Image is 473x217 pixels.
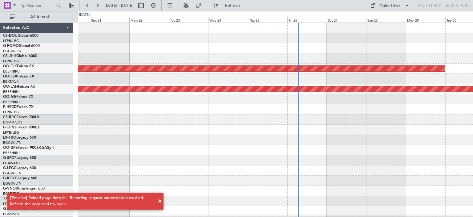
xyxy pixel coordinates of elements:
input: Trip Number [19,1,54,10]
a: G-SPCYLegacy 650 [3,156,36,160]
div: Mon 22 [129,17,169,23]
a: EBKT/KJK [3,79,18,84]
button: All Aircraft [7,12,67,22]
a: LFPB/LBG [3,39,19,43]
a: CS-JHHGlobal 6000 [3,54,37,58]
a: LX-TROLegacy 650 [3,136,36,140]
a: EGGW/LTN [3,171,22,176]
span: All Aircraft [16,15,65,19]
a: DNMM/LOS [3,120,22,125]
span: OO-ELK [3,65,17,68]
span: CS-DOU [3,34,18,38]
span: Refresh [220,3,245,8]
span: G-LEGC [3,166,16,170]
div: Fri 26 [287,17,327,23]
a: CS-DOUGlobal 6500 [3,34,38,38]
div: Wed 24 [208,17,248,23]
span: OO-FSX [3,75,17,78]
a: CS-RRCFalcon 900LX [3,115,39,119]
div: [DATE] [79,12,90,18]
div: [Timeline] Reload page data fail: Remoting request authorization expired. Refresh the page and tr... [10,195,154,207]
span: LX-TRO [3,136,16,140]
span: G-FOMO [3,44,19,48]
span: OO-LAH [3,85,18,89]
a: EGGW/LTN [3,181,22,186]
button: Quick Links [367,1,413,10]
a: EBBR/BRU [3,90,20,94]
a: LFPB/LBG [3,130,19,135]
a: G-FOMOGlobal 6000 [3,44,40,48]
a: LFPB/LBG [3,59,19,64]
span: CS-JHH [3,54,16,58]
a: OO-AIEFalcon 7X [3,95,33,99]
span: CS-RRC [3,115,16,119]
a: F-HECDFalcon 7X [3,105,34,109]
a: OO-GPEFalcon 900EX EASy II [3,146,54,150]
a: EBBR/BRU [3,69,20,74]
div: Mon 29 [406,17,445,23]
a: G-KGKGLegacy 600 [3,177,37,180]
div: Sun 21 [90,17,129,23]
a: OO-LAHFalcon 7X [3,85,35,89]
button: Refresh [210,1,247,10]
span: G-KGKG [3,177,18,180]
a: EBBR/BRU [3,100,20,104]
a: G-LEGCLegacy 600 [3,166,36,170]
div: Thu 25 [248,17,287,23]
span: F-HECD [3,105,17,109]
span: [DATE] - [DATE] [105,3,134,8]
a: LFPB/LBG [3,110,19,115]
div: Sat 27 [327,17,366,23]
span: OO-GPE [3,146,18,150]
div: Tue 23 [169,17,208,23]
a: OO-ELKFalcon 8X [3,65,34,68]
div: Sun 28 [366,17,406,23]
span: G-SPCY [3,156,16,160]
span: OO-AIE [3,95,16,99]
a: EBBR/BRU [3,151,20,155]
a: EGGW/LTN [3,140,22,145]
span: F-GPNJ [3,126,16,129]
a: OO-FSXFalcon 7X [3,75,34,78]
a: F-GPNJFalcon 900EX [3,126,40,129]
a: EGGW/LTN [3,49,22,53]
a: LGAV/ATH [3,161,20,165]
div: Quick Links [379,3,400,9]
